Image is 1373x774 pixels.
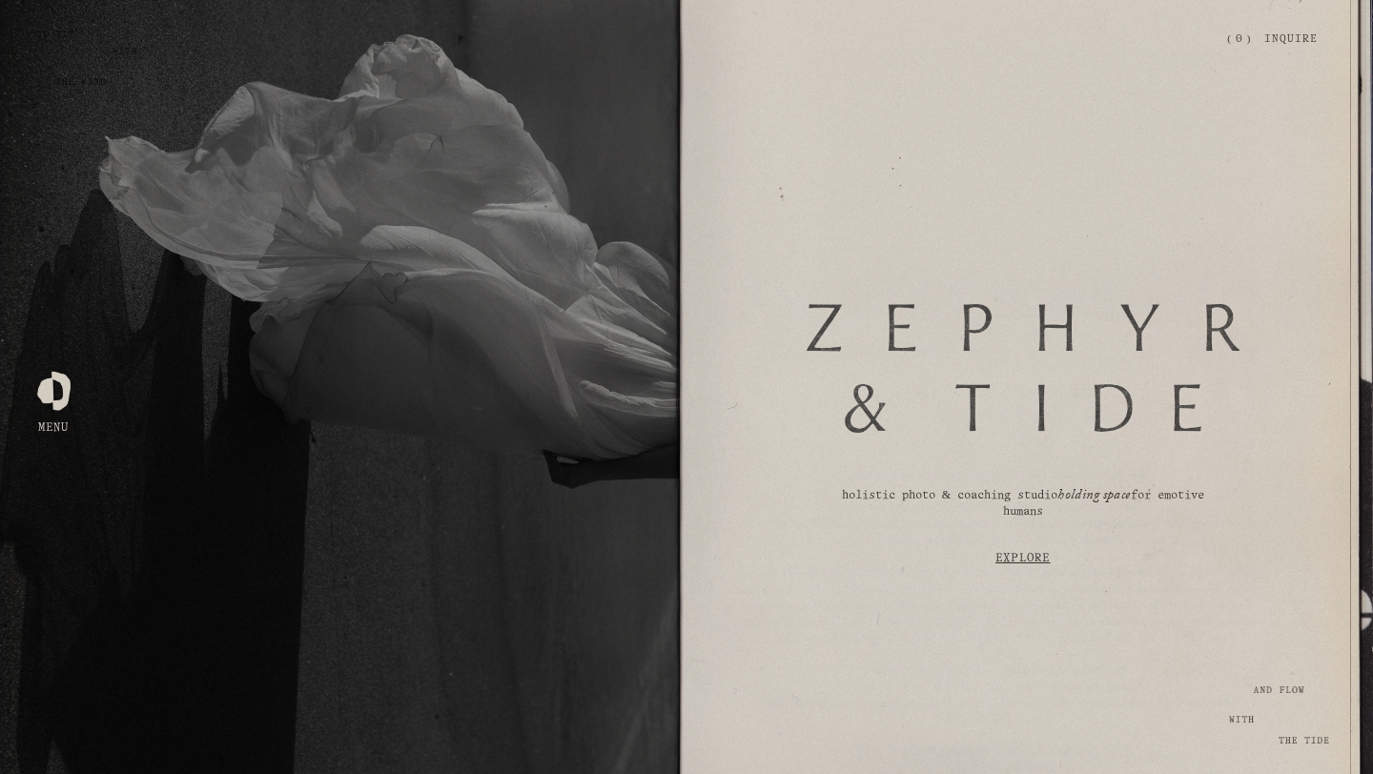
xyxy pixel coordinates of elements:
[1227,32,1250,47] a: 0 items in cart
[1227,34,1231,44] span: (
[734,531,1311,585] a: Explore
[830,488,1215,521] p: holistic photo & coaching studio for emotive humans
[1247,34,1251,44] span: )
[1057,485,1131,508] em: holding space
[1264,23,1319,56] a: Inquire
[1236,34,1242,44] span: 0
